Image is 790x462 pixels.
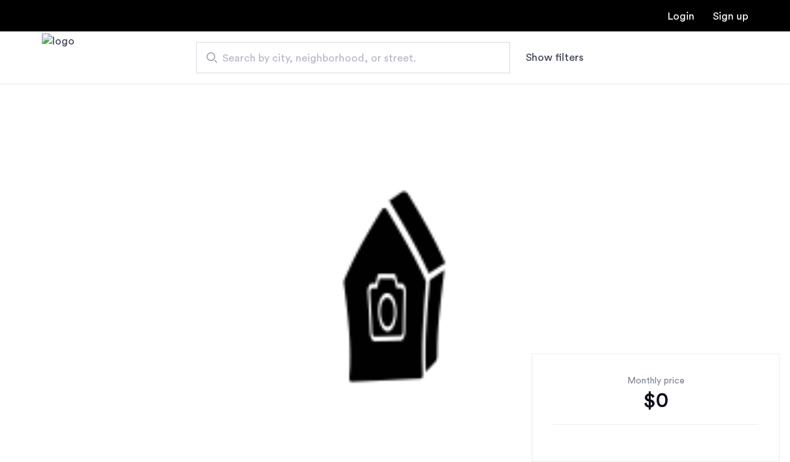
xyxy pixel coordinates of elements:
span: Search by city, neighborhood, or street. [222,50,473,66]
div: Monthly price [553,374,759,387]
input: Apartment Search [196,42,510,73]
div: $0 [553,387,759,414]
a: Login [668,11,695,22]
a: Cazamio Logo [42,33,75,82]
button: Show or hide filters [526,50,583,65]
img: logo [42,33,75,82]
a: Registration [713,11,748,22]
